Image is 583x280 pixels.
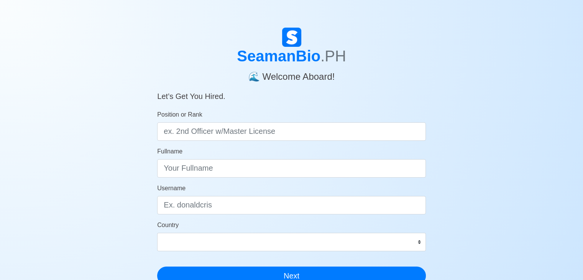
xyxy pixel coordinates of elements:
img: Logo [282,28,301,47]
span: Username [157,185,186,191]
input: Ex. donaldcris [157,196,426,214]
input: ex. 2nd Officer w/Master License [157,122,426,141]
span: Position or Rank [157,111,202,118]
span: .PH [320,48,346,64]
h4: 🌊 Welcome Aboard! [157,65,426,82]
span: Fullname [157,148,182,155]
h1: SeamanBio [157,47,426,65]
h5: Let’s Get You Hired. [157,82,426,101]
input: Your Fullname [157,159,426,178]
label: Country [157,221,179,230]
